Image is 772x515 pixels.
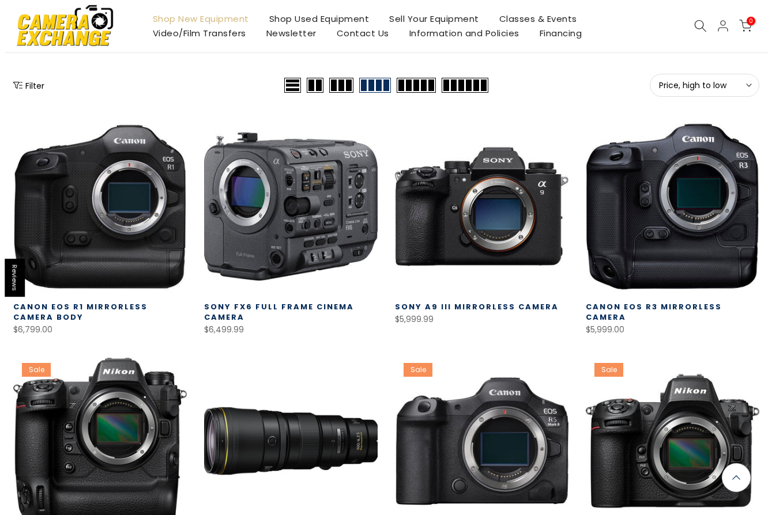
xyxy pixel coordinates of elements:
div: $5,999.99 [390,312,564,327]
a: Classes & Events [484,12,582,26]
a: Shop New Equipment [138,12,254,26]
a: Sony FX6 Full Frame Cinema Camera [199,301,349,323]
button: Price, high to low [645,74,755,97]
a: Shop Used Equipment [254,12,375,26]
div: $5,999.00 [581,323,755,337]
a: Contact Us [322,26,394,40]
a: Financing [525,26,588,40]
a: Sony a9 III Mirrorless Camera [390,301,554,312]
div: $6,499.99 [199,323,373,337]
a: Information and Policies [394,26,525,40]
a: Canon EOS R3 Mirrorless Camera [581,301,717,323]
div: $6,799.00 [9,323,182,337]
button: Show filters [9,79,40,91]
a: Video/Film Transfers [138,26,251,40]
a: Back to the top [717,463,746,492]
a: Newsletter [251,26,322,40]
a: 0 [735,20,747,32]
a: Canon EOS R1 Mirrorless Camera Body [9,301,143,323]
a: Sell Your Equipment [375,12,485,26]
span: 0 [742,17,751,25]
span: Price, high to low [654,80,745,90]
